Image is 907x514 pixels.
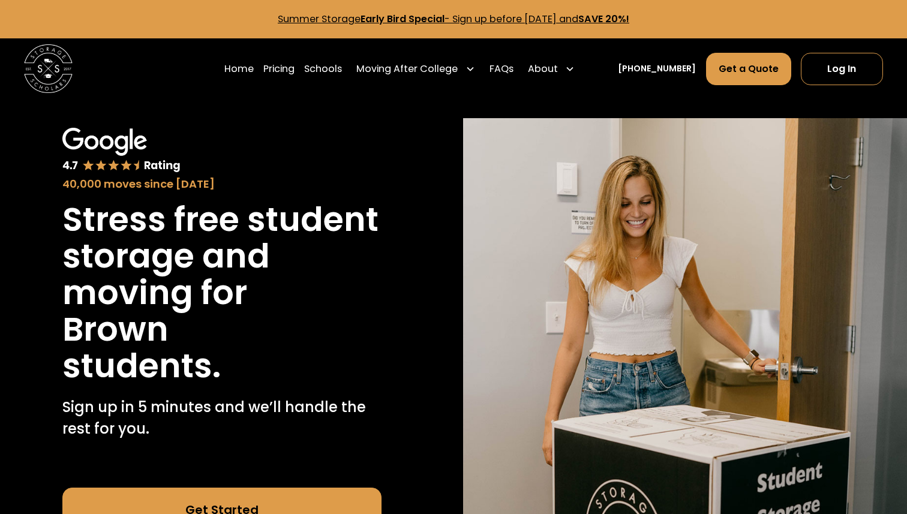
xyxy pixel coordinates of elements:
[62,202,382,311] h1: Stress free student storage and moving for
[263,52,295,86] a: Pricing
[361,12,445,26] strong: Early Bird Special
[356,62,458,76] div: Moving After College
[523,52,579,86] div: About
[278,12,629,26] a: Summer StorageEarly Bird Special- Sign up before [DATE] andSAVE 20%!
[528,62,558,76] div: About
[618,62,696,75] a: [PHONE_NUMBER]
[62,396,382,440] p: Sign up in 5 minutes and we’ll handle the rest for you.
[62,348,221,384] h1: students.
[62,128,181,173] img: Google 4.7 star rating
[578,12,629,26] strong: SAVE 20%!
[801,53,883,85] a: Log In
[62,311,169,348] h1: Brown
[24,44,73,93] img: Storage Scholars main logo
[62,176,382,192] div: 40,000 moves since [DATE]
[352,52,479,86] div: Moving After College
[706,53,791,85] a: Get a Quote
[489,52,513,86] a: FAQs
[304,52,342,86] a: Schools
[224,52,254,86] a: Home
